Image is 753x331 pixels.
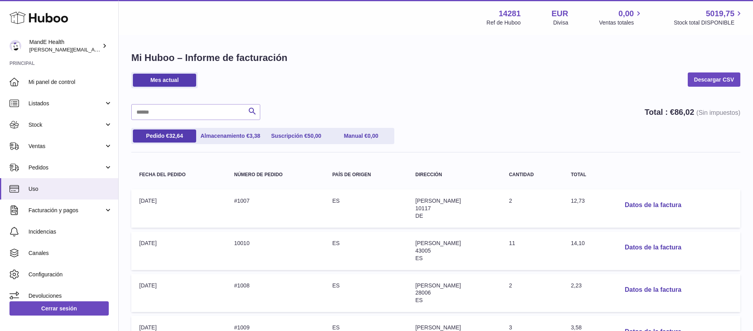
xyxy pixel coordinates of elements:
[571,240,585,246] span: 14,10
[599,19,643,27] span: Ventas totales
[28,271,112,278] span: Configuración
[619,240,688,256] button: Datos de la factura
[552,8,568,19] strong: EUR
[499,8,521,19] strong: 14281
[29,46,201,53] span: [PERSON_NAME][EMAIL_ADDRESS][PERSON_NAME][DOMAIN_NAME]
[674,8,744,27] a: 5019,75 Stock total DISPONIBLE
[28,228,112,236] span: Incidencias
[324,232,407,270] td: ES
[28,100,104,107] span: Listados
[415,282,461,289] span: [PERSON_NAME]
[324,274,407,312] td: ES
[674,108,694,116] span: 86,02
[619,8,634,19] span: 0,00
[28,143,104,150] span: Ventas
[131,274,226,312] td: [DATE]
[599,8,643,27] a: 0,00 Ventas totales
[226,189,324,228] td: #1007
[324,189,407,228] td: ES
[131,232,226,270] td: [DATE]
[415,240,461,246] span: [PERSON_NAME]
[226,232,324,270] td: 10010
[688,72,740,87] a: Descargar CSV
[415,324,461,331] span: [PERSON_NAME]
[329,129,393,143] a: Manual €0,00
[619,282,688,298] button: Datos de la factura
[131,189,226,228] td: [DATE]
[367,133,378,139] span: 0,00
[674,19,744,27] span: Stock total DISPONIBLE
[415,205,431,211] span: 10117
[706,8,734,19] span: 5019,75
[486,19,520,27] div: Ref de Huboo
[407,164,501,185] th: Dirección
[415,255,423,261] span: ES
[226,274,324,312] td: #1008
[29,38,100,53] div: MandE Health
[28,185,112,193] span: Uso
[501,274,563,312] td: 2
[415,213,423,219] span: DE
[415,198,461,204] span: [PERSON_NAME]
[169,133,183,139] span: 32,64
[28,78,112,86] span: Mi panel de control
[28,121,104,129] span: Stock
[501,232,563,270] td: 11
[133,129,196,143] a: Pedido €32,64
[501,164,563,185] th: Cantidad
[307,133,321,139] span: 50,00
[415,297,423,303] span: ES
[28,207,104,214] span: Facturación y pagos
[9,40,21,52] img: luis.mendieta@mandehealth.com
[133,74,196,87] a: Mes actual
[9,301,109,316] a: Cerrar sesión
[619,197,688,213] button: Datos de la factura
[553,19,568,27] div: Divisa
[563,164,610,185] th: Total
[131,51,740,64] h1: Mi Huboo – Informe de facturación
[250,133,260,139] span: 3,38
[28,164,104,171] span: Pedidos
[265,129,328,143] a: Suscripción €50,00
[571,198,585,204] span: 12,73
[198,129,263,143] a: Almacenamiento €3,38
[324,164,407,185] th: País de origen
[28,249,112,257] span: Canales
[131,164,226,185] th: Fecha del pedido
[28,292,112,300] span: Devoluciones
[571,324,581,331] span: 3,58
[571,282,581,289] span: 2,23
[415,289,431,296] span: 28006
[226,164,324,185] th: Número de pedido
[501,189,563,228] td: 2
[696,109,740,116] span: (Sin impuestos)
[415,247,431,254] span: 43005
[645,108,740,116] strong: Total : €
